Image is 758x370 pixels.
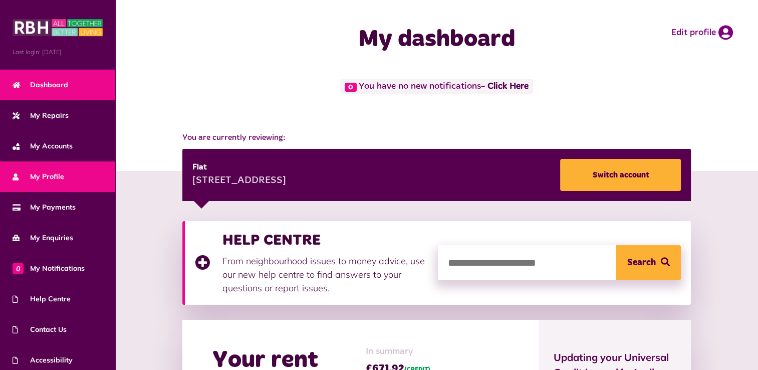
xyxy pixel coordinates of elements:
[13,324,67,335] span: Contact Us
[13,80,68,90] span: Dashboard
[182,132,691,144] span: You are currently reviewing:
[13,294,71,304] span: Help Centre
[616,245,681,280] button: Search
[192,173,286,189] div: [STREET_ADDRESS]
[366,345,430,358] span: In summary
[560,159,681,191] a: Switch account
[13,141,73,151] span: My Accounts
[13,18,103,38] img: MyRBH
[192,161,286,173] div: Flat
[13,48,103,57] span: Last login: [DATE]
[13,233,73,243] span: My Enquiries
[286,25,588,54] h1: My dashboard
[13,110,69,121] span: My Repairs
[13,202,76,213] span: My Payments
[13,263,85,274] span: My Notifications
[13,355,73,365] span: Accessibility
[671,25,733,40] a: Edit profile
[627,245,656,280] span: Search
[345,83,357,92] span: 0
[13,263,24,274] span: 0
[222,254,428,295] p: From neighbourhood issues to money advice, use our new help centre to find answers to your questi...
[13,171,64,182] span: My Profile
[481,82,529,91] a: - Click Here
[340,79,533,94] span: You have no new notifications
[222,231,428,249] h3: HELP CENTRE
